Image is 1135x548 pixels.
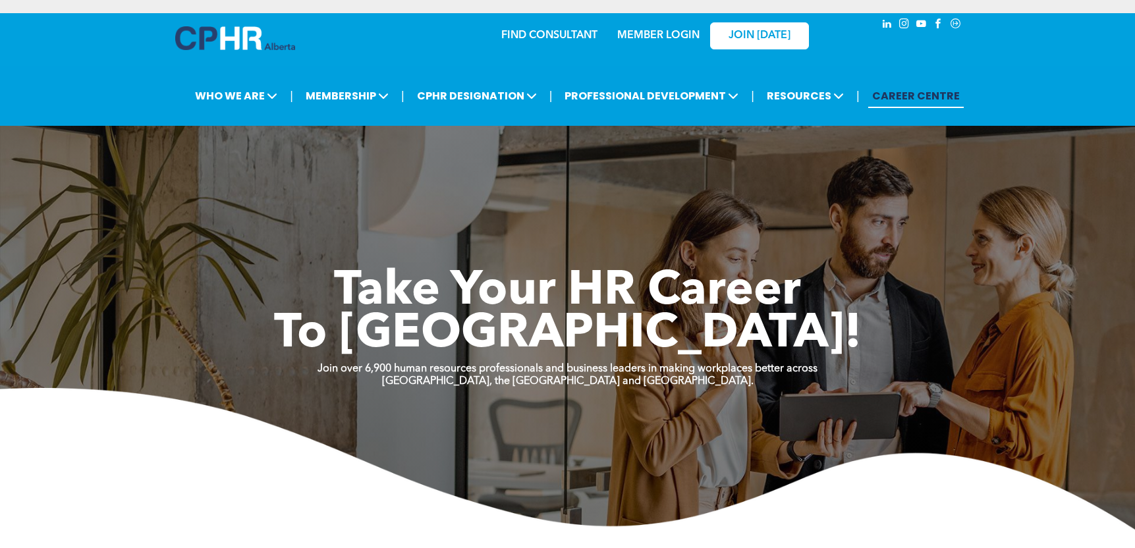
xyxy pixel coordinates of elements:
[617,30,700,41] a: MEMBER LOGIN
[302,84,393,108] span: MEMBERSHIP
[763,84,848,108] span: RESOURCES
[710,22,809,49] a: JOIN [DATE]
[501,30,597,41] a: FIND CONSULTANT
[931,16,946,34] a: facebook
[318,364,817,374] strong: Join over 6,900 human resources professionals and business leaders in making workplaces better ac...
[729,30,790,42] span: JOIN [DATE]
[949,16,963,34] a: Social network
[334,268,801,315] span: Take Your HR Career
[549,82,553,109] li: |
[914,16,929,34] a: youtube
[382,376,754,387] strong: [GEOGRAPHIC_DATA], the [GEOGRAPHIC_DATA] and [GEOGRAPHIC_DATA].
[413,84,541,108] span: CPHR DESIGNATION
[856,82,860,109] li: |
[868,84,964,108] a: CAREER CENTRE
[274,311,862,358] span: To [GEOGRAPHIC_DATA]!
[880,16,895,34] a: linkedin
[290,82,293,109] li: |
[175,26,295,50] img: A blue and white logo for cp alberta
[751,82,754,109] li: |
[561,84,742,108] span: PROFESSIONAL DEVELOPMENT
[897,16,912,34] a: instagram
[401,82,404,109] li: |
[191,84,281,108] span: WHO WE ARE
